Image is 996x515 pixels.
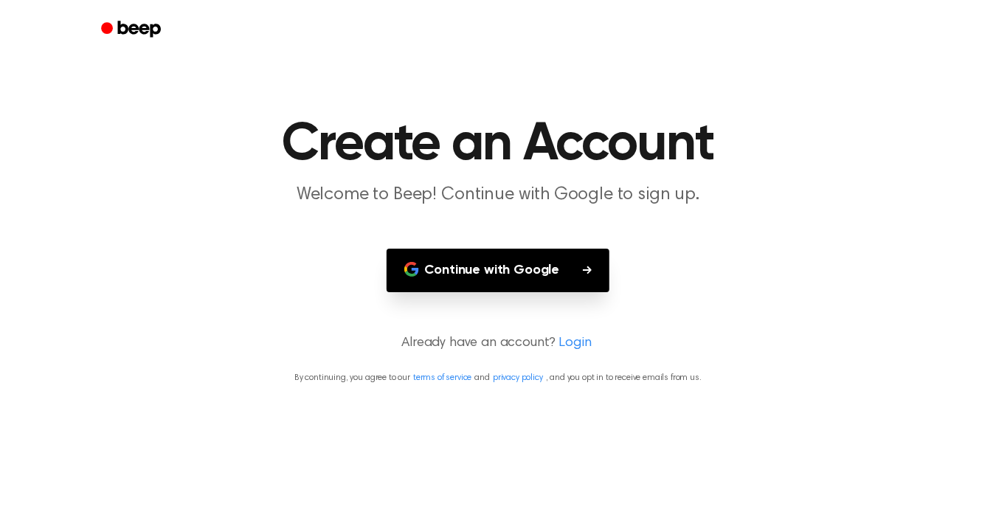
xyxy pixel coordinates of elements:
p: Welcome to Beep! Continue with Google to sign up. [215,183,781,207]
p: Already have an account? [18,333,978,353]
button: Continue with Google [387,249,610,292]
p: By continuing, you agree to our and , and you opt in to receive emails from us. [18,371,978,384]
a: privacy policy [493,373,543,382]
a: terms of service [413,373,471,382]
h1: Create an Account [120,118,876,171]
a: Login [558,333,591,353]
a: Beep [91,15,174,44]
